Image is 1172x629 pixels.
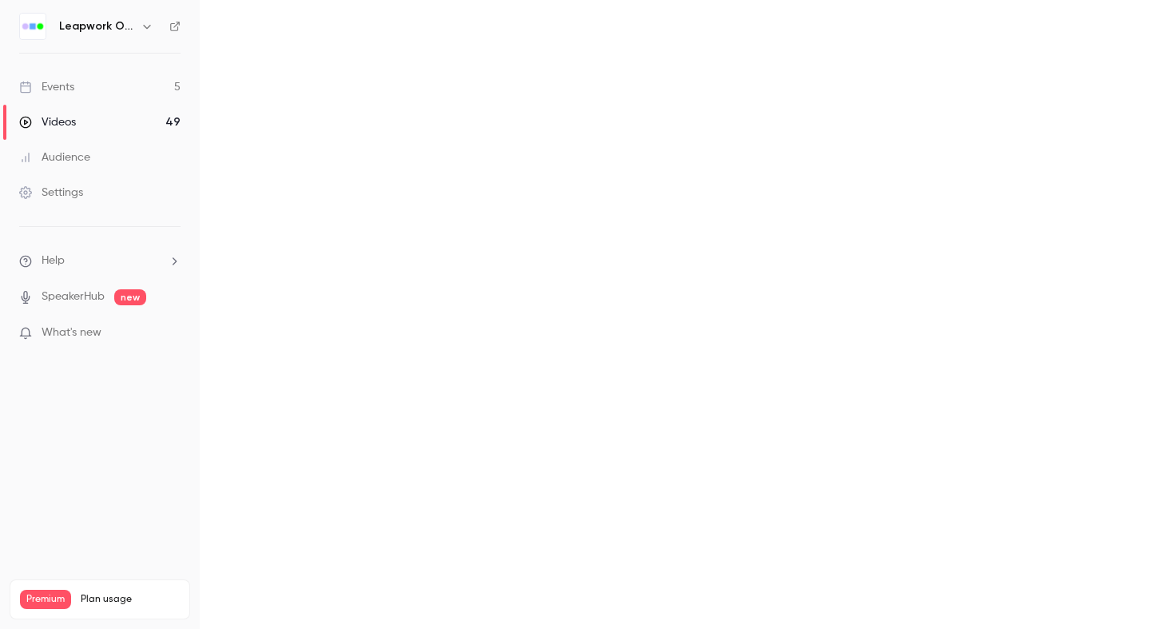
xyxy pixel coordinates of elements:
div: Settings [19,185,83,201]
li: help-dropdown-opener [19,253,181,269]
div: Videos [19,114,76,130]
span: Premium [20,590,71,609]
div: Audience [19,149,90,165]
iframe: Noticeable Trigger [161,326,181,340]
div: Events [19,79,74,95]
img: Leapwork Online Event [20,14,46,39]
h6: Leapwork Online Event [59,18,134,34]
span: Plan usage [81,593,180,606]
span: What's new [42,324,101,341]
a: SpeakerHub [42,289,105,305]
span: new [114,289,146,305]
span: Help [42,253,65,269]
